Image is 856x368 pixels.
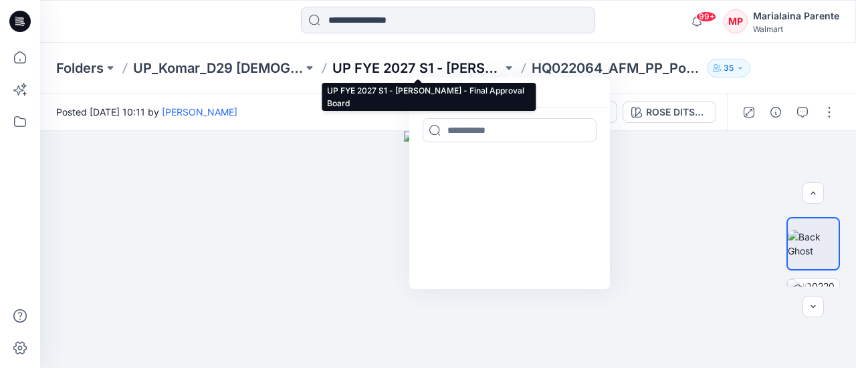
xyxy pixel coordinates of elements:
div: Marialaina Parente [753,8,839,24]
a: UP FYE 2027 S1 - [PERSON_NAME] - Final Approval Board [332,59,502,77]
button: ROSE DITSY V3 CW9 [623,102,716,123]
img: eyJhbGciOiJIUzI1NiIsImtpZCI6IjAiLCJzbHQiOiJzZXMiLCJ0eXAiOiJKV1QifQ.eyJkYXRhIjp7InR5cGUiOiJzdG9yYW... [404,131,492,368]
h5: Folders [412,80,465,107]
img: HQ022064_AFM_PP_Pointelle Pant_MISSY ROSE DITSY V3 CW9 [787,279,839,331]
a: [PERSON_NAME] [162,106,237,118]
button: Details [765,102,786,123]
div: MP [724,9,748,33]
p: 35 [724,61,734,75]
span: 99+ [696,11,716,22]
div: Walmart [753,24,839,34]
button: 35 [707,59,750,77]
a: Folders [56,59,104,77]
div: ROSE DITSY V3 CW9 [646,105,708,120]
a: UP_Komar_D29 [DEMOGRAPHIC_DATA] Sleep [133,59,303,77]
span: Posted [DATE] 10:11 by [56,105,237,119]
p: HQ022064_AFM_PP_Pointelle Pant [532,59,702,77]
img: Back Ghost [788,230,839,258]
